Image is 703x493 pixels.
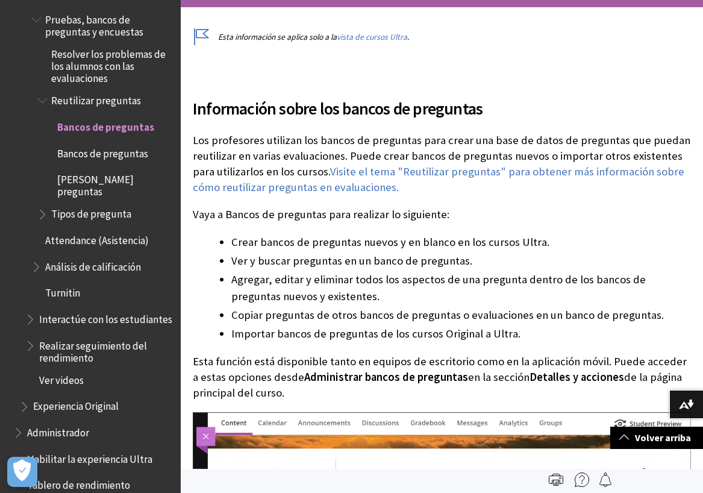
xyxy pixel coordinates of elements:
[51,204,131,221] span: Tipos de pregunta
[231,271,691,305] li: Agregar, editar y eliminar todos los aspectos de una pregunta dentro de los bancos de preguntas n...
[39,336,172,364] span: Realizar seguimiento del rendimiento
[39,370,84,386] span: Ver videos
[530,370,624,384] span: Detalles y acciones
[231,325,691,342] li: Importar bancos de preguntas de los cursos Original a Ultra.
[575,473,589,487] img: More help
[193,165,684,195] a: Visite el tema "Reutilizar preguntas" para obtener más información sobre cómo reutilizar pregunta...
[27,449,152,465] span: Habilitar la experiencia Ultra
[610,427,703,449] a: Volver arriba
[51,90,141,107] span: Reutilizar preguntas
[304,370,468,384] span: Administrar bancos de preguntas
[231,234,691,251] li: Crear bancos de preguntas nuevos y en blanco en los cursos Ultra.
[193,81,691,121] h2: Información sobre los bancos de preguntas
[45,283,80,300] span: Turnitin
[39,309,172,325] span: Interactúe con los estudiantes
[57,117,154,133] span: Bancos de preguntas
[57,169,172,198] span: [PERSON_NAME] preguntas
[33,397,119,413] span: Experiencia Original
[231,307,691,324] li: Copiar preguntas de otros bancos de preguntas o evaluaciones en un banco de preguntas.
[598,473,613,487] img: Follow this page
[193,133,691,196] p: Los profesores utilizan los bancos de preguntas para crear una base de datos de preguntas que pue...
[193,354,691,401] p: Esta función está disponible tanto en equipos de escritorio como en la aplicación móvil. Puede ac...
[45,257,141,273] span: Análisis de calificación
[193,31,691,43] p: Esta información se aplica solo a la .
[27,476,130,492] span: Tablero de rendimiento
[7,457,37,487] button: Abrir preferencias
[45,230,149,246] span: Attendance (Asistencia)
[231,253,691,269] li: Ver y buscar preguntas en un banco de preguntas.
[27,422,89,439] span: Administrador
[337,32,407,42] a: vista de cursos Ultra
[549,473,563,487] img: Print
[51,44,172,84] span: Resolver los problemas de los alumnos con las evaluaciones
[57,143,148,160] span: Bancos de preguntas
[45,10,172,38] span: Pruebas, bancos de preguntas y encuestas
[193,207,691,222] p: Vaya a Bancos de preguntas para realizar lo siguiente:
